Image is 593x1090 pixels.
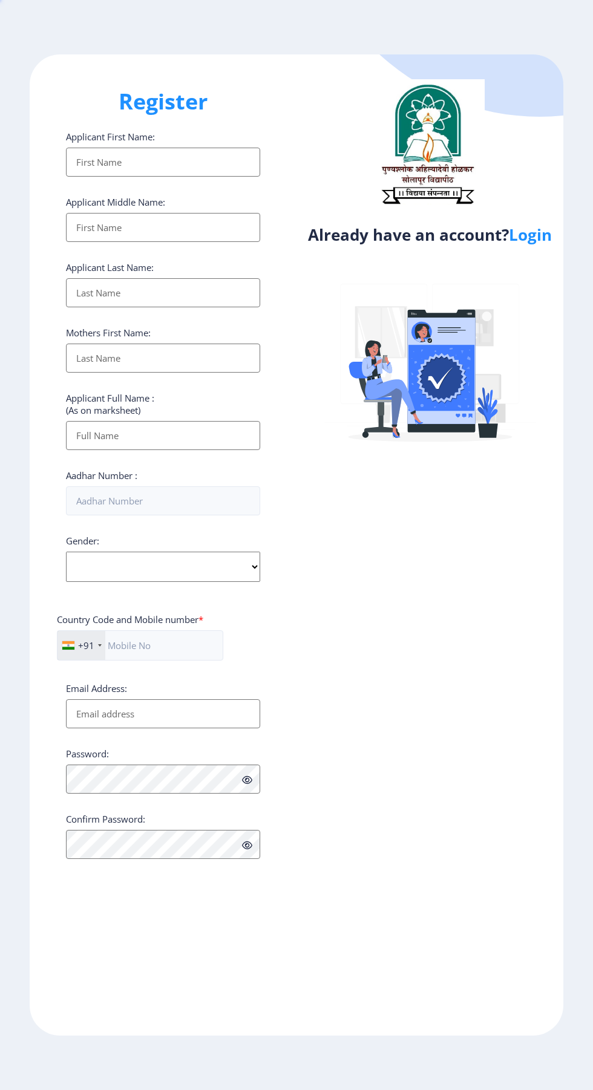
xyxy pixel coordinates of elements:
[66,699,260,728] input: Email address
[66,327,151,339] label: Mothers First Name:
[66,421,260,450] input: Full Name
[66,213,260,242] input: First Name
[66,344,260,373] input: Last Name
[66,261,154,273] label: Applicant Last Name:
[57,630,223,661] input: Mobile No
[66,87,260,116] h1: Register
[57,631,105,660] div: India (भारत): +91
[66,469,137,481] label: Aadhar Number :
[66,813,145,825] label: Confirm Password:
[66,682,127,694] label: Email Address:
[66,196,165,208] label: Applicant Middle Name:
[66,148,260,177] input: First Name
[66,392,154,416] label: Applicant Full Name : (As on marksheet)
[66,748,109,760] label: Password:
[78,639,94,651] div: +91
[66,486,260,515] input: Aadhar Number
[306,225,554,244] h4: Already have an account?
[66,131,155,143] label: Applicant First Name:
[509,224,552,246] a: Login
[66,535,99,547] label: Gender:
[57,613,203,625] label: Country Code and Mobile number
[324,261,536,472] img: Verified-rafiki.svg
[370,79,485,209] img: logo
[66,278,260,307] input: Last Name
